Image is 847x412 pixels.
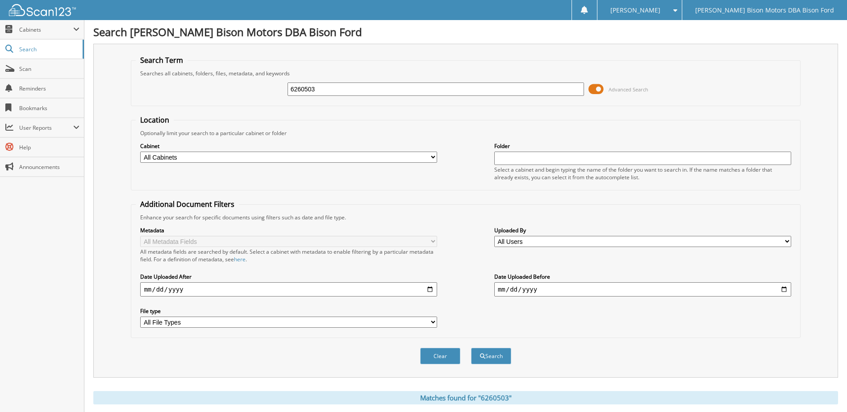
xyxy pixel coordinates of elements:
div: Searches all cabinets, folders, files, metadata, and keywords [136,70,795,77]
legend: Additional Document Filters [136,199,239,209]
span: [PERSON_NAME] [610,8,660,13]
span: Cabinets [19,26,73,33]
button: Search [471,348,511,364]
label: Metadata [140,227,437,234]
span: Bookmarks [19,104,79,112]
label: Date Uploaded After [140,273,437,280]
label: File type [140,307,437,315]
div: Matches found for "6260503" [93,391,838,404]
label: Date Uploaded Before [494,273,791,280]
span: Announcements [19,163,79,171]
a: here [234,255,246,263]
span: User Reports [19,124,73,132]
img: scan123-logo-white.svg [9,4,76,16]
input: start [140,282,437,297]
span: Advanced Search [609,86,648,93]
span: Scan [19,65,79,73]
legend: Search Term [136,55,188,65]
label: Uploaded By [494,227,791,234]
div: Enhance your search for specific documents using filters such as date and file type. [136,214,795,221]
label: Folder [494,142,791,150]
span: Search [19,45,78,53]
div: All metadata fields are searched by default. Select a cabinet with metadata to enable filtering b... [140,248,437,263]
button: Clear [420,348,460,364]
div: Select a cabinet and begin typing the name of the folder you want to search in. If the name match... [494,166,791,181]
span: Reminders [19,85,79,92]
legend: Location [136,115,174,125]
h1: Search [PERSON_NAME] Bison Motors DBA Bison Ford [93,25,838,39]
label: Cabinet [140,142,437,150]
div: Optionally limit your search to a particular cabinet or folder [136,129,795,137]
span: Help [19,144,79,151]
input: end [494,282,791,297]
span: [PERSON_NAME] Bison Motors DBA Bison Ford [695,8,834,13]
